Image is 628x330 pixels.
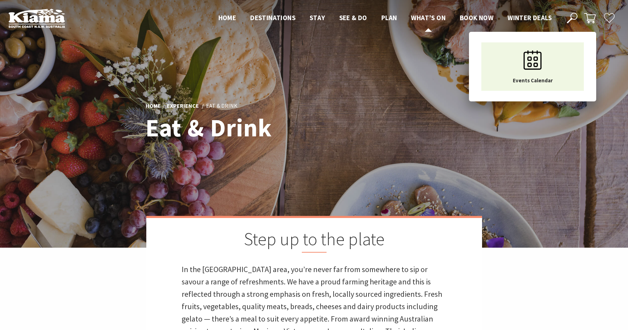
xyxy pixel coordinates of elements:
span: Destinations [250,13,295,22]
h1: Eat & Drink [146,114,345,141]
span: Events Calendar [513,77,553,84]
span: What’s On [411,13,446,22]
img: Kiama Logo [8,8,65,28]
span: Book now [460,13,493,22]
a: Home [146,102,161,110]
span: See & Do [339,13,367,22]
span: Plan [381,13,397,22]
nav: Main Menu [211,12,559,24]
h2: Step up to the plate [182,229,447,253]
span: Winter Deals [507,13,552,22]
a: Experience [167,102,199,110]
li: Eat & Drink [206,101,237,111]
span: Home [218,13,236,22]
span: Stay [310,13,325,22]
